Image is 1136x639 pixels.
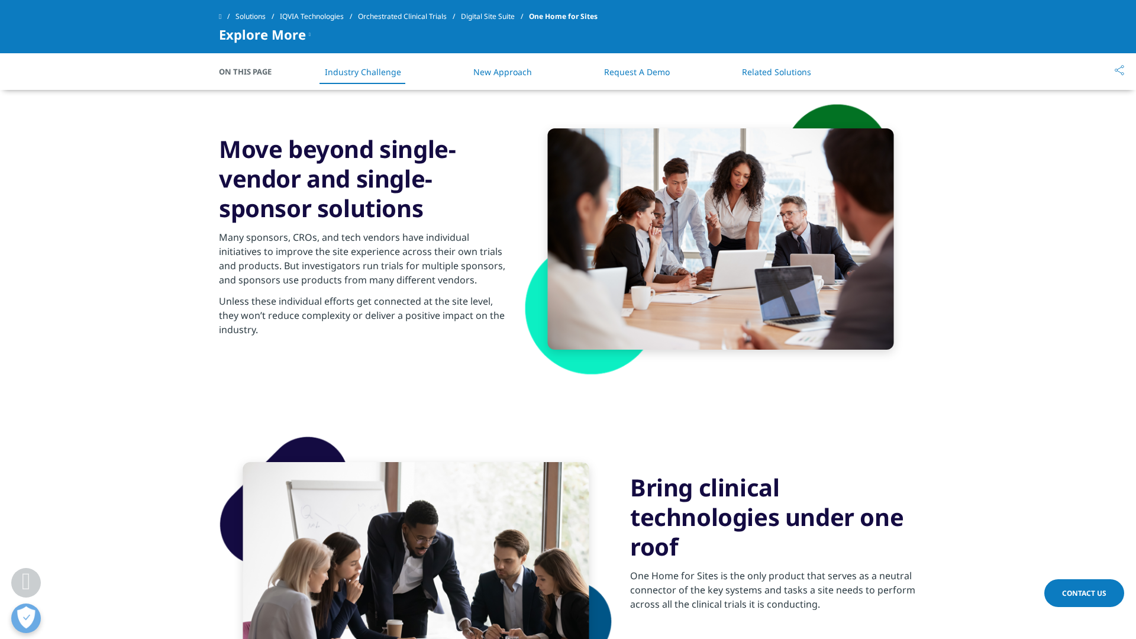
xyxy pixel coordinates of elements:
[219,134,506,223] h3: Move beyond single-vendor and single-sponsor solutions
[529,6,598,27] span: One Home for Sites
[219,27,306,41] span: Explore More
[630,569,917,618] p: One Home for Sites is the only product that serves as a neutral connector of the key systems and ...
[280,6,358,27] a: IQVIA Technologies
[1062,588,1106,598] span: Contact Us
[630,473,917,561] h3: Bring clinical technologies under one roof
[461,6,529,27] a: Digital Site Suite
[219,294,506,344] p: Unless these individual efforts get connected at the site level, they won’t reduce complexity or ...
[219,66,284,78] span: On This Page
[604,66,670,78] a: Request A Demo
[473,66,532,78] a: New Approach
[1044,579,1124,607] a: Contact Us
[325,66,401,78] a: Industry Challenge
[524,102,917,377] img: shape-3.png
[235,6,280,27] a: Solutions
[358,6,461,27] a: Orchestrated Clinical Trials
[11,603,41,633] button: 優先設定センターを開く
[219,230,506,294] p: Many sponsors, CROs, and tech vendors have individual initiatives to improve the site experience ...
[742,66,811,78] a: Related Solutions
